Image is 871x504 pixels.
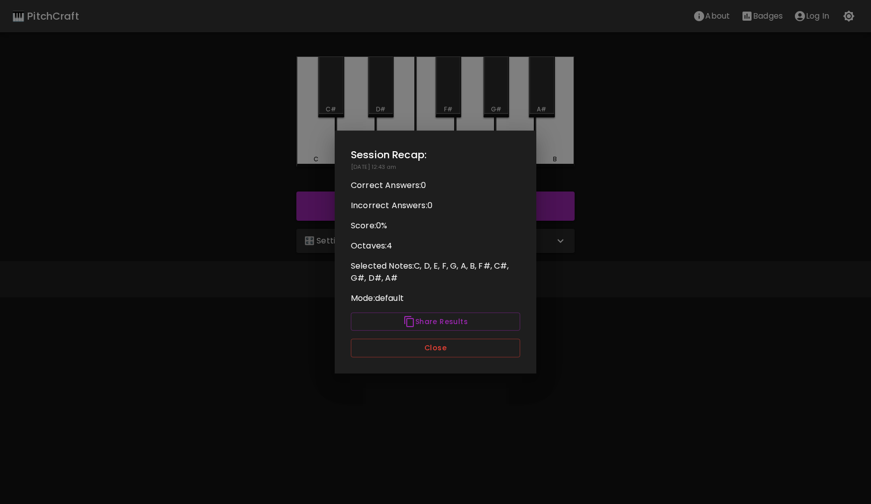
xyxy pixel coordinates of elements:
[351,200,520,212] p: Incorrect Answers: 0
[351,292,520,304] p: Mode: default
[351,240,520,252] p: Octaves: 4
[351,163,520,171] p: [DATE] 12:43 am
[351,147,520,163] h2: Session Recap:
[351,260,520,284] p: Selected Notes: C, D, E, F, G, A, B, F#, C#, G#, D#, A#
[351,339,520,357] button: Close
[351,312,520,331] button: Share Results
[351,220,520,232] p: Score: 0 %
[351,179,520,192] p: Correct Answers: 0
